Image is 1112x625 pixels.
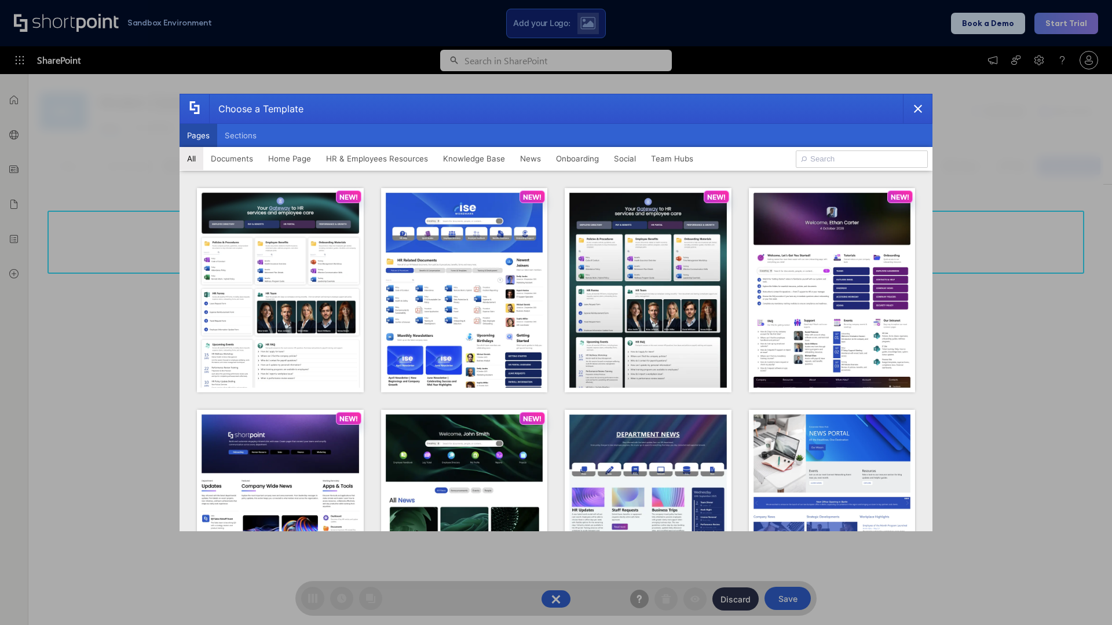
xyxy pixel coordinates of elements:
div: template selector [180,94,932,531]
button: News [513,147,548,170]
button: Sections [217,124,264,147]
iframe: Chat Widget [1054,569,1112,625]
button: HR & Employees Resources [319,147,436,170]
button: Social [606,147,643,170]
button: Home Page [261,147,319,170]
input: Search [796,150,928,168]
button: Knowledge Base [436,147,513,170]
button: Onboarding [548,147,606,170]
div: Choose a Template [209,94,303,123]
p: NEW! [523,193,542,201]
button: Team Hubs [643,147,701,170]
p: NEW! [523,414,542,423]
p: NEW! [339,414,358,423]
p: NEW! [339,193,358,201]
p: NEW! [891,193,909,201]
button: Pages [180,124,217,147]
p: NEW! [707,193,726,201]
button: Documents [203,147,261,170]
button: All [180,147,203,170]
